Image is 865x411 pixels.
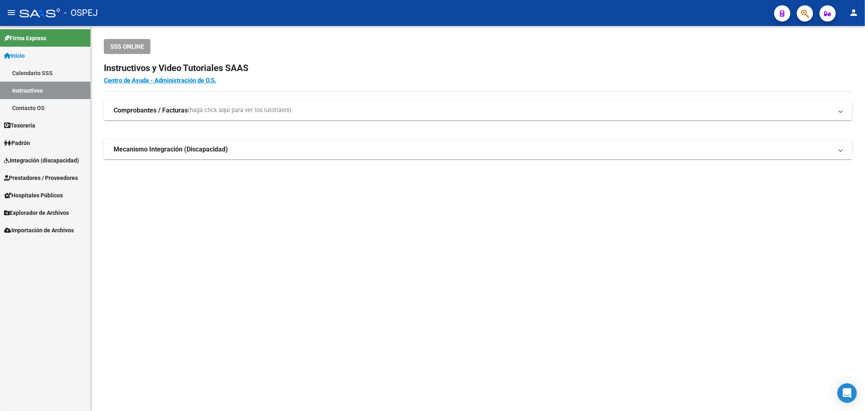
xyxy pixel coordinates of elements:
span: Tesorería [4,121,35,130]
div: Open Intercom Messenger [837,383,857,403]
span: SSS ONLINE [110,43,144,50]
mat-expansion-panel-header: Mecanismo Integración (Discapacidad) [104,140,852,159]
mat-icon: person [849,8,859,17]
h2: Instructivos y Video Tutoriales SAAS [104,61,852,76]
span: Importación de Archivos [4,226,74,235]
mat-icon: menu [6,8,16,17]
span: Explorador de Archivos [4,208,69,217]
span: Integración (discapacidad) [4,156,79,165]
span: Inicio [4,51,25,60]
span: Hospitales Públicos [4,191,63,200]
mat-expansion-panel-header: Comprobantes / Facturas(haga click aquí para ver los tutoriales) [104,101,852,120]
span: - OSPEJ [64,4,98,22]
a: Centro de Ayuda - Administración de O.S. [104,77,216,84]
span: (haga click aquí para ver los tutoriales) [188,106,291,115]
span: Firma Express [4,34,46,43]
strong: Mecanismo Integración (Discapacidad) [114,145,228,154]
button: SSS ONLINE [104,39,150,54]
span: Padrón [4,138,30,147]
strong: Comprobantes / Facturas [114,106,188,115]
span: Prestadores / Proveedores [4,173,78,182]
